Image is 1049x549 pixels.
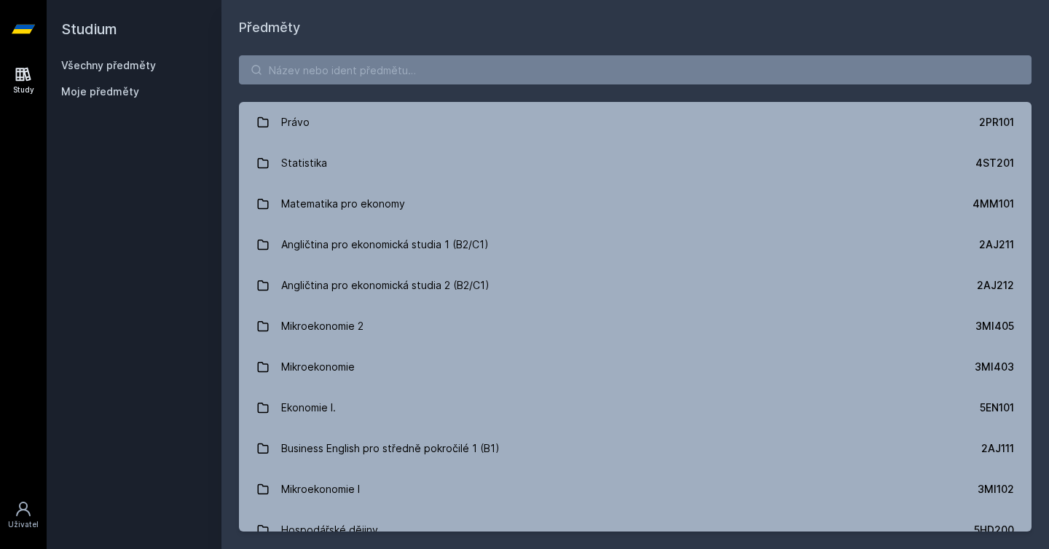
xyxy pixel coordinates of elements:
div: Hospodářské dějiny [281,516,378,545]
div: 2PR101 [979,115,1014,130]
div: Ekonomie I. [281,393,336,422]
div: Právo [281,108,310,137]
div: 5EN101 [980,400,1014,415]
div: Uživatel [8,519,39,530]
a: Uživatel [3,493,44,537]
a: Business English pro středně pokročilé 1 (B1) 2AJ111 [239,428,1032,469]
div: Mikroekonomie I [281,475,360,504]
input: Název nebo ident předmětu… [239,55,1032,84]
div: Angličtina pro ekonomická studia 2 (B2/C1) [281,271,490,300]
a: Statistika 4ST201 [239,143,1032,183]
div: Mikroekonomie 2 [281,312,364,341]
div: Angličtina pro ekonomická studia 1 (B2/C1) [281,230,489,259]
a: Mikroekonomie 3MI403 [239,347,1032,387]
div: Study [13,84,34,95]
span: Moje předměty [61,84,139,99]
div: Mikroekonomie [281,352,355,382]
div: 3MI102 [978,482,1014,497]
a: Angličtina pro ekonomická studia 2 (B2/C1) 2AJ212 [239,265,1032,306]
a: Study [3,58,44,103]
div: 4MM101 [973,197,1014,211]
a: Všechny předměty [61,59,156,71]
div: 4ST201 [975,156,1014,170]
h1: Předměty [239,17,1032,38]
a: Právo 2PR101 [239,102,1032,143]
a: Mikroekonomie 2 3MI405 [239,306,1032,347]
div: 5HD200 [974,523,1014,537]
a: Angličtina pro ekonomická studia 1 (B2/C1) 2AJ211 [239,224,1032,265]
div: 2AJ212 [977,278,1014,293]
a: Mikroekonomie I 3MI102 [239,469,1032,510]
div: Matematika pro ekonomy [281,189,405,218]
a: Matematika pro ekonomy 4MM101 [239,183,1032,224]
div: 3MI405 [975,319,1014,333]
div: Statistika [281,149,327,178]
a: Ekonomie I. 5EN101 [239,387,1032,428]
div: Business English pro středně pokročilé 1 (B1) [281,434,500,463]
div: 3MI403 [975,360,1014,374]
div: 2AJ111 [981,441,1014,456]
div: 2AJ211 [979,237,1014,252]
